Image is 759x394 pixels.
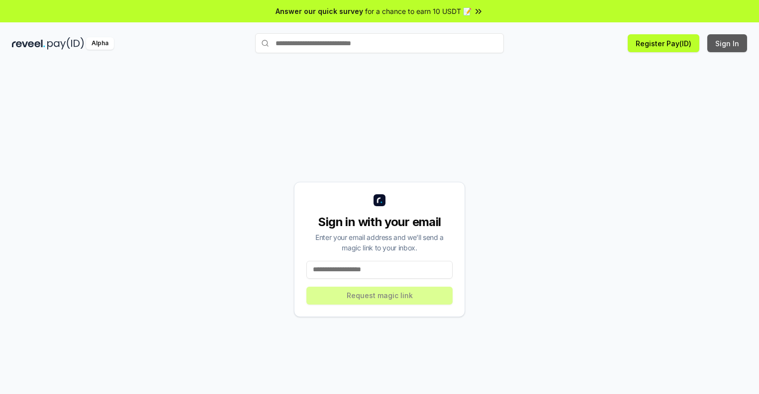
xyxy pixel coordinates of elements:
[365,6,472,16] span: for a chance to earn 10 USDT 📝
[12,37,45,50] img: reveel_dark
[276,6,363,16] span: Answer our quick survey
[47,37,84,50] img: pay_id
[86,37,114,50] div: Alpha
[707,34,747,52] button: Sign In
[628,34,699,52] button: Register Pay(ID)
[306,232,453,253] div: Enter your email address and we’ll send a magic link to your inbox.
[306,214,453,230] div: Sign in with your email
[374,194,385,206] img: logo_small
